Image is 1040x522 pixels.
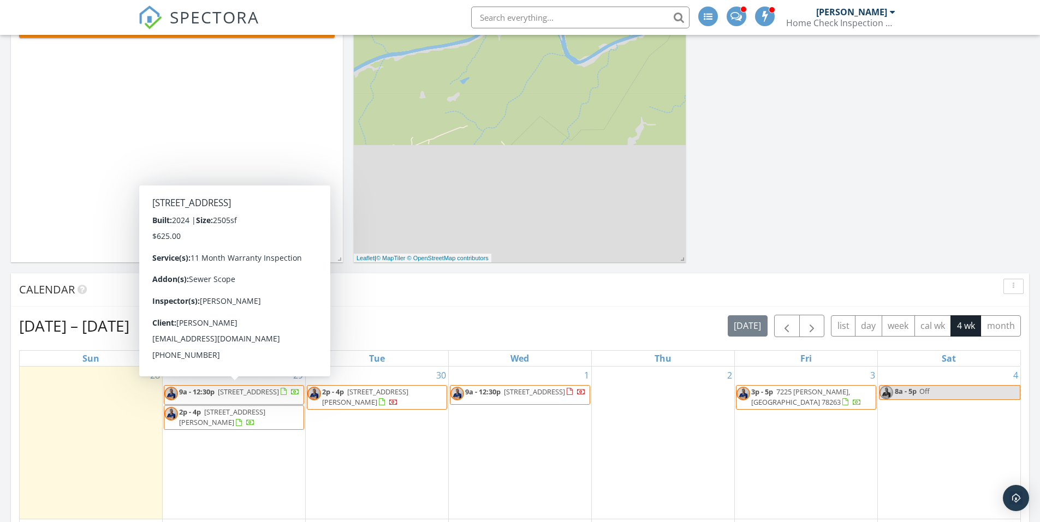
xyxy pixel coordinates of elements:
a: 2p - 4p [STREET_ADDRESS][PERSON_NAME] [322,387,408,407]
button: 4 wk [950,315,981,337]
a: 9a - 12:30p [STREET_ADDRESS] [450,385,590,405]
a: © OpenStreetMap contributors [407,255,489,261]
a: SPECTORA [138,15,259,38]
a: Go to October 3, 2025 [868,367,877,384]
a: Sunday [80,351,102,366]
span: 7225 [PERSON_NAME], [GEOGRAPHIC_DATA] 78263 [751,387,850,407]
img: img_7787.jpeg [879,386,893,399]
span: 9a - 12:30p [179,387,215,397]
button: day [855,315,882,337]
div: Home Check Inspection Group [786,17,895,28]
td: Go to September 28, 2025 [20,367,163,519]
span: [STREET_ADDRESS][PERSON_NAME] [322,387,408,407]
img: img_7787.jpeg [164,387,178,400]
span: 9a - 12:30p [465,387,501,397]
span: SPECTORA [170,5,259,28]
td: Go to October 1, 2025 [449,367,592,519]
span: Off [919,386,930,396]
a: 9a - 12:30p [STREET_ADDRESS] [179,387,300,397]
img: img_7787.jpeg [164,407,178,421]
a: Saturday [940,351,958,366]
td: Go to September 30, 2025 [306,367,449,519]
img: The Best Home Inspection Software - Spectora [138,5,162,29]
button: month [980,315,1021,337]
img: img_7787.jpeg [736,387,750,400]
span: Calendar [19,282,75,297]
td: Go to October 4, 2025 [877,367,1020,519]
a: Thursday [652,351,674,366]
img: img_7787.jpeg [307,387,321,400]
a: 9a - 12:30p [STREET_ADDRESS] [164,385,304,405]
button: cal wk [914,315,952,337]
button: Next [799,315,825,337]
a: Go to September 28, 2025 [148,367,162,384]
td: Go to October 2, 2025 [591,367,734,519]
a: 9a - 12:30p [STREET_ADDRESS] [465,387,586,397]
a: 3p - 5p 7225 [PERSON_NAME], [GEOGRAPHIC_DATA] 78263 [751,387,861,407]
div: [PERSON_NAME] [816,7,887,17]
a: Friday [798,351,814,366]
span: [STREET_ADDRESS][PERSON_NAME] [179,407,265,427]
a: 3p - 5p 7225 [PERSON_NAME], [GEOGRAPHIC_DATA] 78263 [736,385,876,410]
a: Go to September 30, 2025 [434,367,448,384]
a: Go to October 2, 2025 [725,367,734,384]
span: [STREET_ADDRESS] [218,387,279,397]
a: Go to October 4, 2025 [1011,367,1020,384]
a: Go to September 29, 2025 [291,367,305,384]
a: 2p - 4p [STREET_ADDRESS][PERSON_NAME] [307,385,447,410]
a: Monday [222,351,246,366]
a: © MapTiler [376,255,406,261]
td: Go to October 3, 2025 [734,367,877,519]
span: 2p - 4p [179,407,201,417]
span: 8a - 5p [894,386,917,399]
span: 2p - 4p [322,387,344,397]
button: list [831,315,855,337]
input: Search everything... [471,7,690,28]
a: Leaflet [356,255,375,261]
span: 3p - 5p [751,387,773,397]
span: [STREET_ADDRESS] [504,387,565,397]
a: Wednesday [508,351,531,366]
a: Go to October 1, 2025 [582,367,591,384]
div: | [354,254,491,263]
a: Tuesday [367,351,387,366]
img: img_7787.jpeg [450,387,464,400]
button: Previous [774,315,800,337]
a: 2p - 4p [STREET_ADDRESS][PERSON_NAME] [164,405,304,430]
button: [DATE] [728,315,768,337]
td: Go to September 29, 2025 [163,367,306,519]
h2: [DATE] – [DATE] [19,315,129,337]
a: 2p - 4p [STREET_ADDRESS][PERSON_NAME] [179,407,265,427]
div: Open Intercom Messenger [1003,485,1029,511]
button: week [882,315,915,337]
